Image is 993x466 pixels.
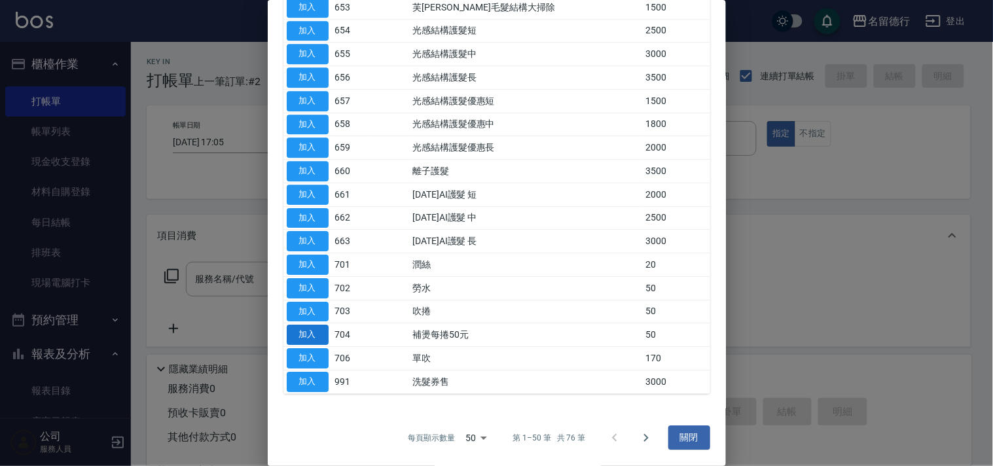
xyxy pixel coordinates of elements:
td: 170 [643,347,710,370]
td: 701 [332,253,370,277]
div: 50 [460,420,492,456]
td: 702 [332,276,370,300]
td: 50 [643,323,710,347]
td: 654 [332,19,370,43]
button: 加入 [287,44,329,64]
button: 加入 [287,302,329,322]
button: 加入 [287,348,329,368]
td: 3000 [643,370,710,393]
button: 加入 [287,21,329,41]
button: 加入 [287,185,329,205]
td: 3000 [643,230,710,253]
p: 每頁顯示數量 [408,432,455,444]
td: 50 [643,300,710,323]
td: 勞水 [409,276,643,300]
td: 光感結構護髮優惠長 [409,136,643,160]
td: 659 [332,136,370,160]
td: 655 [332,43,370,66]
td: 補燙每捲50元 [409,323,643,347]
td: 706 [332,347,370,370]
button: 加入 [287,372,329,392]
button: 加入 [287,278,329,298]
button: 加入 [287,161,329,181]
td: 663 [332,230,370,253]
td: 661 [332,183,370,206]
td: [DATE]AI護髮 長 [409,230,643,253]
td: 2000 [643,136,710,160]
button: 加入 [287,208,329,228]
td: 光感結構護髮中 [409,43,643,66]
td: 50 [643,276,710,300]
td: 光感結構護髮優惠短 [409,89,643,113]
td: 光感結構護髮優惠中 [409,113,643,136]
td: 3500 [643,66,710,90]
button: Go to next page [630,422,662,454]
td: 洗髮券售 [409,370,643,393]
td: 吹捲 [409,300,643,323]
td: [DATE]AI護髮 短 [409,183,643,206]
td: 2500 [643,206,710,230]
button: 加入 [287,67,329,88]
td: 1800 [643,113,710,136]
td: 單吹 [409,347,643,370]
td: 潤絲 [409,253,643,277]
td: [DATE]AI護髮 中 [409,206,643,230]
td: 3500 [643,160,710,183]
td: 660 [332,160,370,183]
td: 1500 [643,89,710,113]
button: 加入 [287,325,329,345]
td: 2000 [643,183,710,206]
button: 加入 [287,115,329,135]
button: 加入 [287,231,329,251]
td: 657 [332,89,370,113]
td: 656 [332,66,370,90]
td: 2500 [643,19,710,43]
td: 703 [332,300,370,323]
td: 662 [332,206,370,230]
td: 991 [332,370,370,393]
td: 光感結構護髮短 [409,19,643,43]
td: 658 [332,113,370,136]
p: 第 1–50 筆 共 76 筆 [513,432,585,444]
td: 離子護髮 [409,160,643,183]
td: 704 [332,323,370,347]
button: 加入 [287,255,329,275]
button: 關閉 [668,425,710,450]
button: 加入 [287,137,329,158]
button: 加入 [287,91,329,111]
td: 光感結構護髮長 [409,66,643,90]
td: 3000 [643,43,710,66]
td: 20 [643,253,710,277]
